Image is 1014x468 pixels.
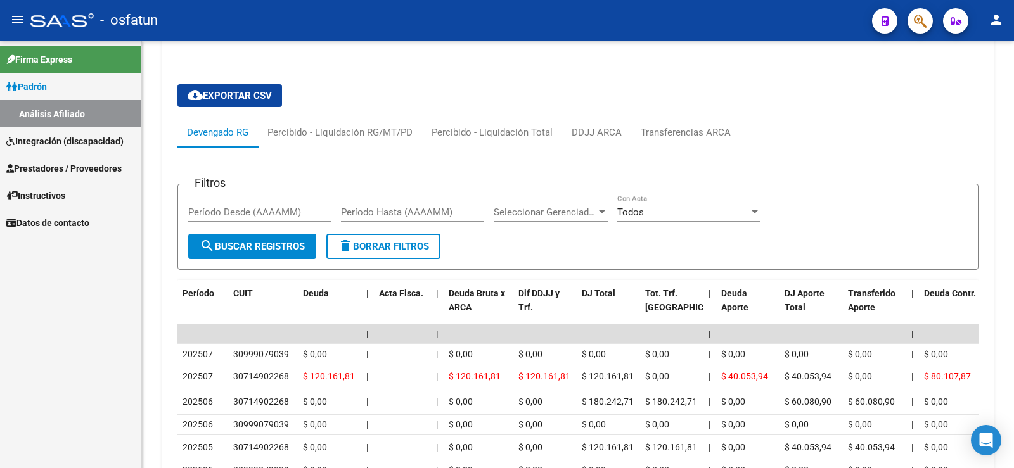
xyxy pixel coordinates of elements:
[924,371,971,381] span: $ 80.107,87
[848,349,872,359] span: $ 0,00
[709,419,710,429] span: |
[366,329,369,339] span: |
[582,442,634,452] span: $ 120.161,81
[183,396,213,407] span: 202506
[183,419,213,429] span: 202506
[188,90,272,101] span: Exportar CSV
[449,288,505,313] span: Deuda Bruta x ARCA
[641,125,731,139] div: Transferencias ARCA
[233,288,253,298] span: CUIT
[267,125,413,139] div: Percibido - Liquidación RG/MT/PD
[6,80,47,94] span: Padrón
[177,84,282,107] button: Exportar CSV
[188,234,316,259] button: Buscar Registros
[721,371,768,381] span: $ 40.053,94
[449,371,501,381] span: $ 120.161,81
[233,440,289,455] div: 30714902268
[449,396,473,407] span: $ 0,00
[449,349,473,359] span: $ 0,00
[924,419,948,429] span: $ 0,00
[645,442,697,452] span: $ 120.161,81
[233,369,289,384] div: 30714902268
[303,371,355,381] span: $ 120.161,81
[436,371,438,381] span: |
[709,371,710,381] span: |
[518,288,560,313] span: Dif DDJJ y Trf.
[6,53,72,66] span: Firma Express
[444,280,513,336] datatable-header-cell: Deuda Bruta x ARCA
[911,349,913,359] span: |
[303,288,329,298] span: Deuda
[431,280,444,336] datatable-header-cell: |
[906,280,919,336] datatable-header-cell: |
[518,396,542,407] span: $ 0,00
[177,280,228,336] datatable-header-cell: Período
[911,329,914,339] span: |
[582,288,615,298] span: DJ Total
[785,288,825,313] span: DJ Aporte Total
[785,349,809,359] span: $ 0,00
[645,396,697,407] span: $ 180.242,71
[582,371,634,381] span: $ 120.161,81
[10,12,25,27] mat-icon: menu
[785,396,831,407] span: $ 60.080,90
[848,442,895,452] span: $ 40.053,94
[971,425,1001,455] div: Open Intercom Messenger
[703,280,716,336] datatable-header-cell: |
[366,442,368,452] span: |
[721,288,748,313] span: Deuda Aporte
[366,349,368,359] span: |
[183,349,213,359] span: 202507
[6,161,122,175] span: Prestadores / Proveedores
[449,419,473,429] span: $ 0,00
[379,288,423,298] span: Acta Fisca.
[785,419,809,429] span: $ 0,00
[100,6,158,34] span: - osfatun
[518,442,542,452] span: $ 0,00
[924,442,948,452] span: $ 0,00
[716,280,780,336] datatable-header-cell: Deuda Aporte
[919,280,982,336] datatable-header-cell: Deuda Contr.
[303,442,327,452] span: $ 0,00
[924,349,948,359] span: $ 0,00
[449,442,473,452] span: $ 0,00
[436,349,438,359] span: |
[228,280,298,336] datatable-header-cell: CUIT
[338,238,353,253] mat-icon: delete
[436,329,439,339] span: |
[6,216,89,230] span: Datos de contacto
[436,442,438,452] span: |
[843,280,906,336] datatable-header-cell: Transferido Aporte
[721,419,745,429] span: $ 0,00
[780,280,843,336] datatable-header-cell: DJ Aporte Total
[326,234,440,259] button: Borrar Filtros
[518,371,570,381] span: $ 120.161,81
[721,396,745,407] span: $ 0,00
[721,442,745,452] span: $ 0,00
[989,12,1004,27] mat-icon: person
[366,288,369,298] span: |
[617,206,644,218] span: Todos
[645,288,731,313] span: Tot. Trf. [GEOGRAPHIC_DATA]
[513,280,577,336] datatable-header-cell: Dif DDJJ y Trf.
[303,396,327,407] span: $ 0,00
[188,174,232,192] h3: Filtros
[361,280,374,336] datatable-header-cell: |
[709,329,711,339] span: |
[785,371,831,381] span: $ 40.053,94
[572,125,622,139] div: DDJJ ARCA
[233,347,289,362] div: 30999079039
[924,288,976,298] span: Deuda Contr.
[6,189,65,203] span: Instructivos
[709,396,710,407] span: |
[188,87,203,103] mat-icon: cloud_download
[848,288,895,313] span: Transferido Aporte
[645,371,669,381] span: $ 0,00
[233,395,289,409] div: 30714902268
[298,280,361,336] datatable-header-cell: Deuda
[6,134,124,148] span: Integración (discapacidad)
[366,396,368,407] span: |
[436,288,439,298] span: |
[518,349,542,359] span: $ 0,00
[645,349,669,359] span: $ 0,00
